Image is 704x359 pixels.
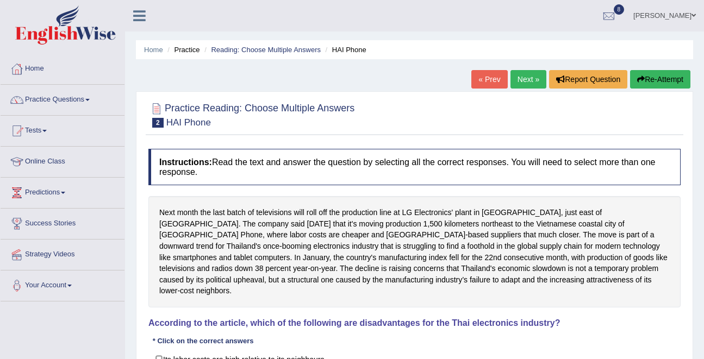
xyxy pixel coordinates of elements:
[1,116,124,143] a: Tests
[549,70,627,89] button: Report Question
[211,46,321,54] a: Reading: Choose Multiple Answers
[165,45,200,55] li: Practice
[148,318,681,328] h4: According to the article, which of the following are disadvantages for the Thai electronics indus...
[1,209,124,236] a: Success Stories
[1,54,124,81] a: Home
[471,70,507,89] a: « Prev
[510,70,546,89] a: Next »
[1,85,124,112] a: Practice Questions
[614,4,625,15] span: 8
[152,118,164,128] span: 2
[166,117,211,128] small: HAI Phone
[148,100,354,128] h2: Practice Reading: Choose Multiple Answers
[148,336,258,347] div: * Click on the correct answers
[323,45,366,55] li: HAI Phone
[159,158,212,167] b: Instructions:
[1,178,124,205] a: Predictions
[148,149,681,185] h4: Read the text and answer the question by selecting all the correct responses. You will need to se...
[144,46,163,54] a: Home
[1,270,124,298] a: Your Account
[148,196,681,307] div: Next month the last batch of televisions will roll off the production line at LG Electronics' pla...
[1,240,124,267] a: Strategy Videos
[630,70,690,89] button: Re-Attempt
[1,147,124,174] a: Online Class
